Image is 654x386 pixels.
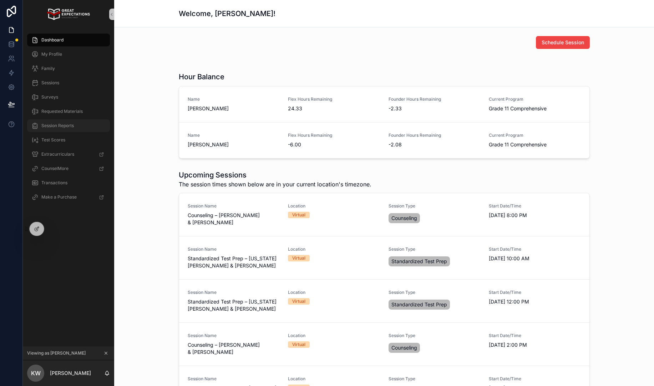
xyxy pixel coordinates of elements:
a: CounselMore [27,162,110,175]
a: Make a Purchase [27,191,110,204]
p: [PERSON_NAME] [50,370,91,377]
span: Viewing as [PERSON_NAME] [27,350,86,356]
span: Counseling [391,344,417,351]
span: Session Name [188,376,280,382]
a: Dashboard [27,34,110,46]
span: Standardized Test Prep [391,301,447,308]
span: Test Scores [41,137,65,143]
span: [DATE] 12:00 PM [489,298,581,305]
div: scrollable content [23,29,114,213]
span: Flex Hours Remaining [288,96,380,102]
span: Standardized Test Prep – [US_STATE][PERSON_NAME] & [PERSON_NAME] [188,298,280,312]
span: Session Name [188,203,280,209]
span: [DATE] 8:00 PM [489,212,581,219]
h1: Welcome, [PERSON_NAME]! [179,9,275,19]
a: Surveys [27,91,110,104]
a: Transactions [27,176,110,189]
span: The session times shown below are in your current location's timezone. [179,180,371,189]
span: Counseling – [PERSON_NAME] & [PERSON_NAME] [188,341,280,356]
span: Make a Purchase [41,194,77,200]
a: Family [27,62,110,75]
span: Founder Hours Remaining [389,96,481,102]
span: Location [288,203,380,209]
h1: Hour Balance [179,72,224,82]
span: Dashboard [41,37,64,43]
span: Name [188,96,280,102]
a: Test Scores [27,134,110,146]
span: Location [288,290,380,295]
span: Session Name [188,246,280,252]
span: Session Type [389,333,481,339]
span: Start Date/Time [489,246,581,252]
span: Sessions [41,80,59,86]
h1: Upcoming Sessions [179,170,371,180]
span: Requested Materials [41,109,83,114]
span: Session Name [188,290,280,295]
span: Start Date/Time [489,290,581,295]
span: Session Reports [41,123,74,129]
span: 24.33 [288,105,380,112]
span: Start Date/Time [489,203,581,209]
span: Current Program [489,96,581,102]
span: Location [288,333,380,339]
span: Grade 11 Comprehensive [489,105,581,112]
span: Transactions [41,180,67,186]
span: Start Date/Time [489,376,581,382]
span: Founder Hours Remaining [389,132,481,138]
a: My Profile [27,48,110,61]
a: Extracurriculars [27,148,110,161]
span: [PERSON_NAME] [188,141,280,148]
span: Session Type [389,203,481,209]
span: [DATE] 2:00 PM [489,341,581,349]
span: Standardized Test Prep [391,258,447,265]
span: Counseling [391,215,417,222]
span: -2.33 [389,105,481,112]
span: Counseling – [PERSON_NAME] & [PERSON_NAME] [188,212,280,226]
span: Surveys [41,94,58,100]
span: CounselMore [41,166,69,171]
div: Virtual [292,298,305,305]
span: Flex Hours Remaining [288,132,380,138]
div: Virtual [292,255,305,261]
span: Session Name [188,333,280,339]
span: Extracurriculars [41,151,74,157]
a: Requested Materials [27,105,110,118]
span: Family [41,66,55,71]
span: -2.08 [389,141,481,148]
span: Location [288,246,380,252]
span: Standardized Test Prep – [US_STATE][PERSON_NAME] & [PERSON_NAME] [188,255,280,269]
span: Schedule Session [542,39,584,46]
a: Session Reports [27,119,110,132]
span: Session Type [389,376,481,382]
div: Virtual [292,212,305,218]
span: Current Program [489,132,581,138]
button: Schedule Session [536,36,590,49]
span: [PERSON_NAME] [188,105,280,112]
span: -6.00 [288,141,380,148]
span: [DATE] 10:00 AM [489,255,581,262]
span: Start Date/Time [489,333,581,339]
span: KW [31,369,41,377]
a: Sessions [27,76,110,89]
span: Grade 11 Comprehensive [489,141,581,148]
img: App logo [47,9,90,20]
div: Virtual [292,341,305,348]
span: My Profile [41,51,62,57]
span: Location [288,376,380,382]
span: Name [188,132,280,138]
span: Session Type [389,290,481,295]
span: Session Type [389,246,481,252]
